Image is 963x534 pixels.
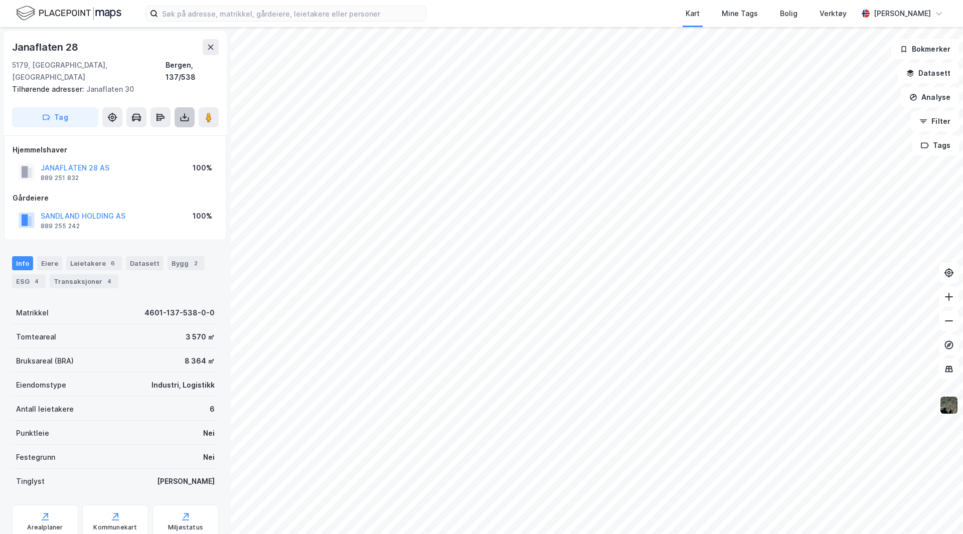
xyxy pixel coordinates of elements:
div: 100% [193,162,212,174]
div: Tinglyst [16,475,45,487]
div: Nei [203,427,215,439]
div: Matrikkel [16,307,49,319]
div: ESG [12,274,46,288]
div: Hjemmelshaver [13,144,218,156]
div: [PERSON_NAME] [157,475,215,487]
div: 3 570 ㎡ [186,331,215,343]
button: Analyse [901,87,959,107]
div: 4 [32,276,42,286]
div: 2 [191,258,201,268]
iframe: Chat Widget [913,486,963,534]
button: Bokmerker [891,39,959,59]
div: Eiendomstype [16,379,66,391]
div: Bergen, 137/538 [166,59,219,83]
div: Leietakere [66,256,122,270]
div: 6 [108,258,118,268]
div: Datasett [126,256,164,270]
img: logo.f888ab2527a4732fd821a326f86c7f29.svg [16,5,121,22]
div: Festegrunn [16,451,55,463]
div: [PERSON_NAME] [874,8,931,20]
div: Bygg [168,256,205,270]
div: Kontrollprogram for chat [913,486,963,534]
div: Eiere [37,256,62,270]
div: Bruksareal (BRA) [16,355,74,367]
div: Tomteareal [16,331,56,343]
div: 5179, [GEOGRAPHIC_DATA], [GEOGRAPHIC_DATA] [12,59,166,83]
span: Tilhørende adresser: [12,85,86,93]
div: 100% [193,210,212,222]
button: Tag [12,107,98,127]
div: 4601-137-538-0-0 [144,307,215,319]
div: Miljøstatus [168,523,203,531]
div: Punktleie [16,427,49,439]
button: Datasett [898,63,959,83]
div: Gårdeiere [13,192,218,204]
div: 889 251 832 [41,174,79,182]
div: Bolig [780,8,797,20]
div: Info [12,256,33,270]
div: Antall leietakere [16,403,74,415]
button: Tags [912,135,959,155]
div: 8 364 ㎡ [185,355,215,367]
div: Kart [686,8,700,20]
div: 6 [210,403,215,415]
input: Søk på adresse, matrikkel, gårdeiere, leietakere eller personer [158,6,426,21]
div: Industri, Logistikk [151,379,215,391]
div: Mine Tags [722,8,758,20]
div: Verktøy [820,8,847,20]
div: 4 [104,276,114,286]
div: Janaflaten 30 [12,83,211,95]
div: Kommunekart [93,523,137,531]
img: 9k= [939,396,958,415]
div: 889 255 242 [41,222,80,230]
div: Nei [203,451,215,463]
div: Transaksjoner [50,274,118,288]
div: Arealplaner [27,523,63,531]
button: Filter [911,111,959,131]
div: Janaflaten 28 [12,39,80,55]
